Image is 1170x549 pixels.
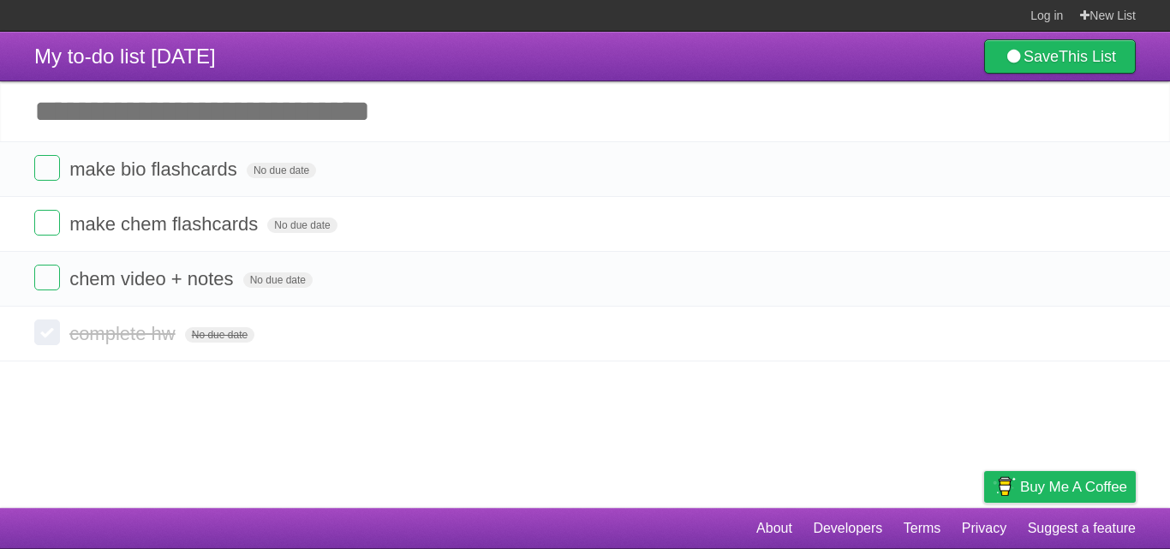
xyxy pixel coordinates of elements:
[34,265,60,290] label: Done
[69,268,237,289] span: chem video + notes
[1059,48,1116,65] b: This List
[962,512,1006,545] a: Privacy
[34,210,60,236] label: Done
[904,512,941,545] a: Terms
[984,39,1136,74] a: SaveThis List
[756,512,792,545] a: About
[185,327,254,343] span: No due date
[243,272,313,288] span: No due date
[69,213,262,235] span: make chem flashcards
[1020,472,1127,502] span: Buy me a coffee
[267,218,337,233] span: No due date
[813,512,882,545] a: Developers
[993,472,1016,501] img: Buy me a coffee
[34,319,60,345] label: Done
[247,163,316,178] span: No due date
[69,158,242,180] span: make bio flashcards
[1028,512,1136,545] a: Suggest a feature
[69,323,180,344] span: complete hw
[984,471,1136,503] a: Buy me a coffee
[34,155,60,181] label: Done
[34,45,216,68] span: My to-do list [DATE]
